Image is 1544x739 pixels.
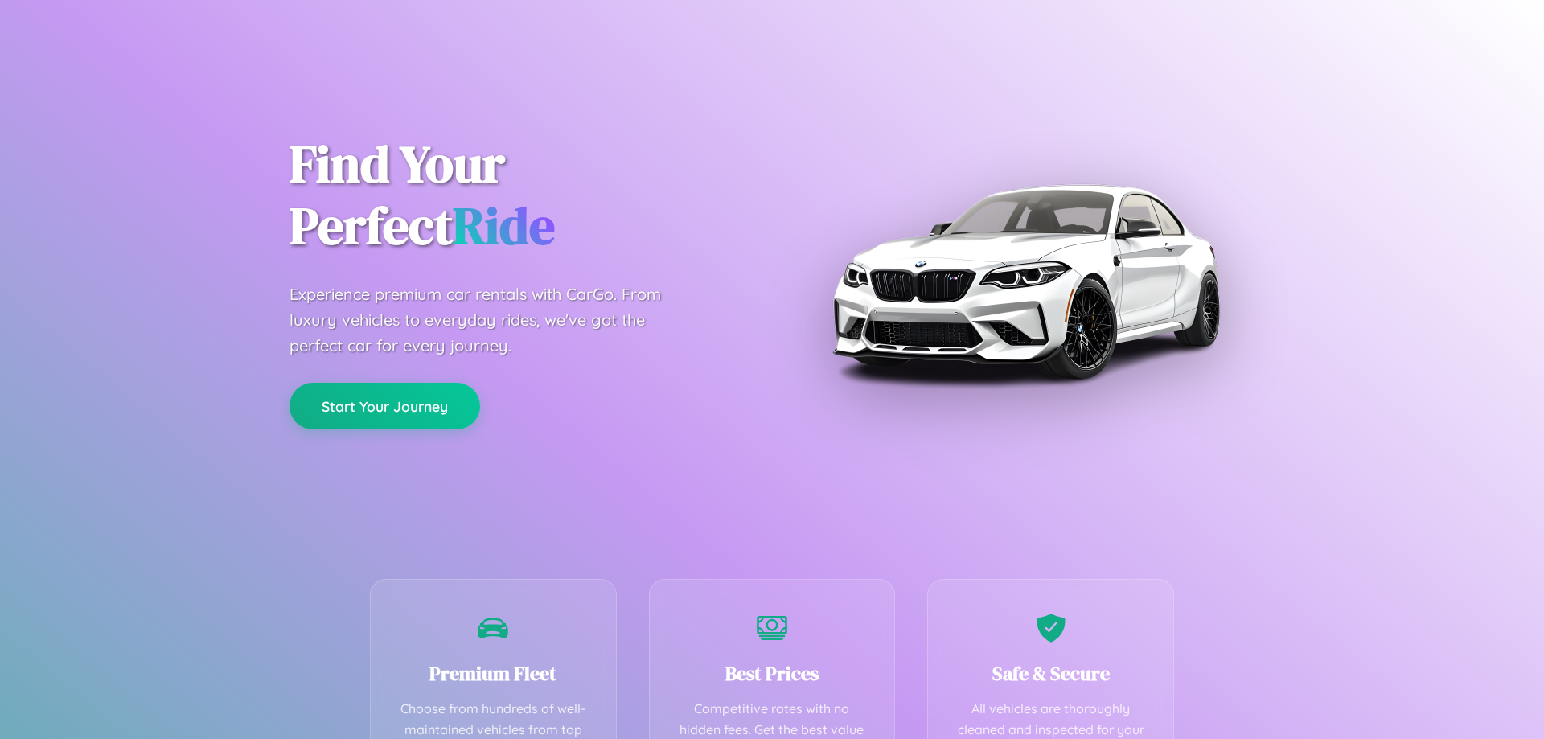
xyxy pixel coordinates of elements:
[824,80,1226,482] img: Premium BMW car rental vehicle
[395,660,592,687] h3: Premium Fleet
[674,660,871,687] h3: Best Prices
[952,660,1149,687] h3: Safe & Secure
[289,281,692,359] p: Experience premium car rentals with CarGo. From luxury vehicles to everyday rides, we've got the ...
[453,191,555,261] span: Ride
[289,383,480,429] button: Start Your Journey
[289,133,748,257] h1: Find Your Perfect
